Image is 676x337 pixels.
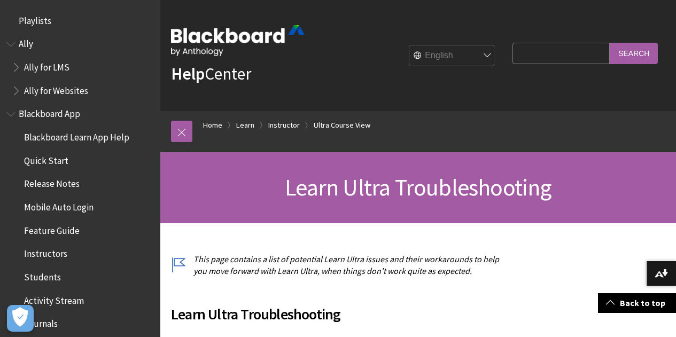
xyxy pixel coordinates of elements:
span: Feature Guide [24,222,80,236]
strong: Help [171,63,205,84]
span: Ally for LMS [24,58,69,73]
nav: Book outline for Anthology Ally Help [6,35,154,100]
a: HelpCenter [171,63,251,84]
img: Blackboard by Anthology [171,25,305,56]
span: Ally [19,35,33,50]
span: Blackboard App [19,105,80,120]
button: Open Preferences [7,305,34,332]
a: Back to top [598,293,676,313]
span: Journals [24,315,58,330]
span: Release Notes [24,175,80,190]
span: Activity Stream [24,292,84,306]
h2: Learn Ultra Troubleshooting [171,290,507,325]
nav: Book outline for Playlists [6,12,154,30]
span: Blackboard Learn App Help [24,128,129,143]
input: Search [610,43,658,64]
span: Ally for Websites [24,82,88,96]
a: Home [203,119,222,132]
select: Site Language Selector [409,45,495,67]
a: Instructor [268,119,300,132]
span: Mobile Auto Login [24,198,94,213]
span: Playlists [19,12,51,26]
span: Students [24,268,61,283]
span: Quick Start [24,152,68,166]
a: Ultra Course View [314,119,370,132]
a: Learn [236,119,254,132]
p: This page contains a list of potential Learn Ultra issues and their workarounds to help you move ... [171,253,507,277]
span: Instructors [24,245,67,260]
span: Learn Ultra Troubleshooting [285,173,551,202]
